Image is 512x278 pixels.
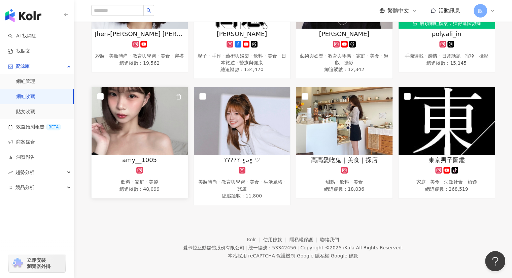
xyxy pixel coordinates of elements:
[387,7,409,14] span: 繁體中文
[197,179,287,192] div: 美妝時尚 · 教育與學習 · 美食 · 生活風格 · 旅遊
[197,192,287,199] span: 總追蹤數 ： 11,800
[432,30,462,38] span: poly.ali_in
[289,237,320,242] a: 隱私權保護
[263,237,289,242] a: 使用條款
[343,245,354,250] a: iKala
[194,87,290,155] img: KOL Avatar
[412,21,417,26] span: lock
[197,66,287,73] span: 總追蹤數 ： 134,470
[399,87,495,155] img: KOL Avatar
[95,53,184,60] div: 彩妝 · 美妝時尚 · 教育與學習 · 美食 · 穿搭
[8,139,35,146] a: 商案媒合
[402,60,491,66] span: 總追蹤數 ： 15,145
[402,179,491,186] div: 家庭 · 美食 · 法政社會 · 旅遊
[297,245,299,250] span: |
[9,254,65,272] a: chrome extension立即安裝 瀏覽器外掛
[228,252,358,260] span: 本站採用 reCAPTCHA 保護機制
[5,9,41,22] img: logo
[320,237,339,242] a: 聯絡我們
[8,48,30,55] a: 找貼文
[402,53,491,60] div: 手機遊戲 · 感情 · 日常話題 · 寵物 · 攝影
[146,8,151,13] span: search
[11,258,24,269] img: chrome extension
[8,33,36,39] a: searchAI 找網紅
[485,251,505,271] iframe: Help Scout Beacon - Open
[429,156,465,164] span: 東京男子圖鑑
[295,253,297,258] span: |
[15,59,30,74] span: 資源庫
[248,245,296,250] div: 統一編號：53342456
[197,53,287,66] div: 親子 · 手作 · 藝術與娛樂 · 飲料 · 美食 · 日本旅遊 · 醫療與健康
[402,186,491,192] span: 總追蹤數 ： 268,519
[95,60,184,66] span: 總追蹤數 ： 19,562
[319,30,370,38] span: [PERSON_NAME]
[8,124,61,130] a: 效益預測報告BETA
[300,245,403,250] div: Copyright © 2025 All Rights Reserved.
[95,186,184,192] span: 總追蹤數 ： 48,099
[331,253,358,258] a: Google 條款
[16,109,35,115] a: 貼文收藏
[217,30,267,38] span: [PERSON_NAME]
[478,7,483,14] span: 販
[16,93,35,100] a: 網紅收藏
[8,170,13,175] span: rise
[95,30,184,38] span: Jhen-[PERSON_NAME] [PERSON_NAME]／[PERSON_NAME]
[27,257,50,269] span: 立即安裝 瀏覽器外掛
[92,87,188,155] img: KOL Avatar
[245,245,247,250] span: |
[95,179,184,186] div: 飲料 · 家庭 · 美髮
[329,253,331,258] span: |
[297,253,329,258] a: Google 隱私權
[296,87,392,155] img: KOL Avatar
[224,156,260,164] span: ????? •͈ᴗ•͈ ♡
[183,245,244,250] div: 愛卡拉互動媒體股份有限公司
[311,156,378,164] span: 高高愛吃鬼｜美食｜探店
[300,66,389,73] span: 總追蹤數 ： 12,342
[8,154,35,161] a: 洞察報告
[300,179,389,186] div: 甜點 · 飲料 · 美食
[15,165,34,180] span: 趨勢分析
[247,237,263,242] a: Kolr
[439,7,460,14] span: 活動訊息
[122,156,157,164] span: amy__1005
[399,18,495,29] div: 解鎖網紅檔案，獲得進階數據
[300,186,389,192] span: 總追蹤數 ： 18,036
[15,180,34,195] span: 競品分析
[16,78,35,85] a: 網紅管理
[300,53,389,66] div: 藝術與娛樂 · 教育與學習 · 家庭 · 美食 · 遊戲 · 攝影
